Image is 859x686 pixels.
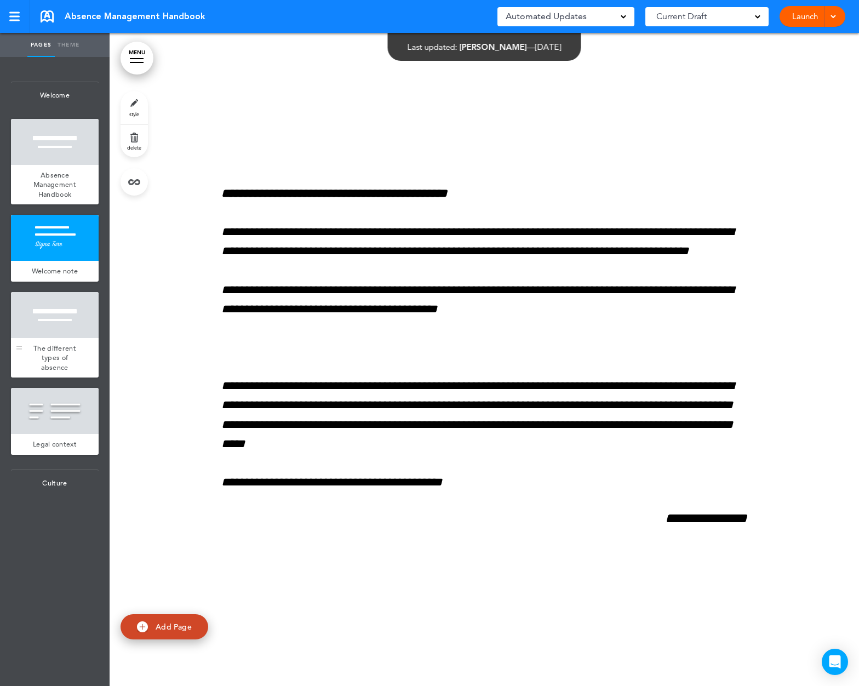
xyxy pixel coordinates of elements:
[11,82,99,108] span: Welcome
[11,338,99,378] a: The different types of absence
[127,144,141,151] span: delete
[33,439,77,449] span: Legal context
[788,6,822,27] a: Launch
[11,470,99,496] span: Culture
[11,434,99,455] a: Legal context
[137,621,148,632] img: add.svg
[121,614,208,640] a: Add Page
[65,10,205,22] span: Absence Management Handbook
[55,33,82,57] a: Theme
[408,42,457,52] span: Last updated:
[33,344,76,372] span: The different types of absence
[156,622,192,632] span: Add Page
[408,43,562,51] div: —
[27,33,55,57] a: Pages
[506,9,587,24] span: Automated Updates
[32,266,78,276] span: Welcome note
[33,170,76,199] span: Absence Management Handbook
[535,42,562,52] span: [DATE]
[129,111,139,117] span: style
[121,91,148,124] a: style
[822,649,848,675] div: Open Intercom Messenger
[11,165,99,205] a: Absence Management Handbook
[121,42,153,75] a: MENU
[11,261,99,282] a: Welcome note
[121,124,148,157] a: delete
[460,42,527,52] span: [PERSON_NAME]
[656,9,707,24] span: Current Draft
